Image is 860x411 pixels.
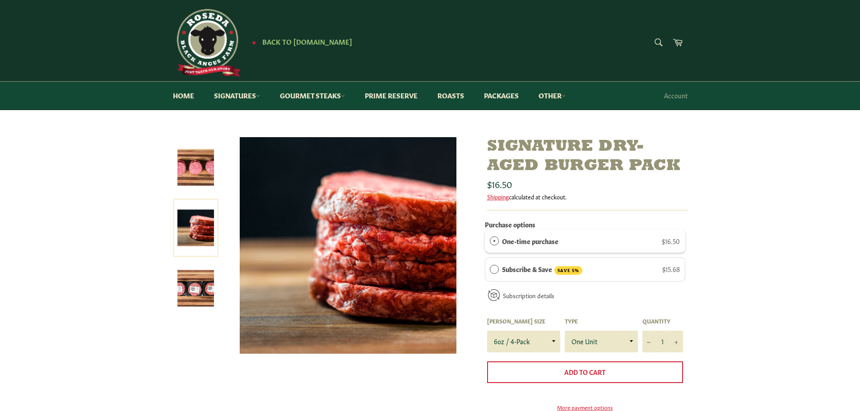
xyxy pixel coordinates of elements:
[662,264,680,273] span: $15.68
[177,270,214,307] img: Signature Dry-Aged Burger Pack
[642,331,656,352] button: Reduce item quantity by one
[240,137,456,354] img: Signature Dry-Aged Burger Pack
[487,317,560,325] label: [PERSON_NAME] Size
[164,82,203,109] a: Home
[271,82,354,109] a: Gourmet Steaks
[487,192,509,201] a: Shipping
[487,403,683,411] a: More payment options
[487,137,688,176] h1: Signature Dry-Aged Burger Pack
[177,149,214,186] img: Signature Dry-Aged Burger Pack
[554,266,582,275] span: SAVE 5%
[502,264,582,275] label: Subscribe & Save
[530,82,575,109] a: Other
[564,367,605,376] span: Add to Cart
[490,236,499,246] div: One-time purchase
[475,82,528,109] a: Packages
[485,220,535,229] label: Purchase options
[669,331,683,352] button: Increase item quantity by one
[428,82,473,109] a: Roasts
[205,82,269,109] a: Signatures
[262,37,352,46] span: Back to [DOMAIN_NAME]
[642,317,683,325] label: Quantity
[565,317,638,325] label: Type
[487,177,512,190] span: $16.50
[502,236,558,246] label: One-time purchase
[173,9,241,77] img: Roseda Beef
[503,291,554,300] a: Subscription details
[660,82,692,109] a: Account
[487,361,683,383] button: Add to Cart
[662,236,680,245] span: $16.50
[251,38,256,46] span: ★
[487,193,688,201] div: calculated at checkout.
[356,82,427,109] a: Prime Reserve
[247,38,352,46] a: ★ Back to [DOMAIN_NAME]
[490,264,499,274] div: Subscribe & Save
